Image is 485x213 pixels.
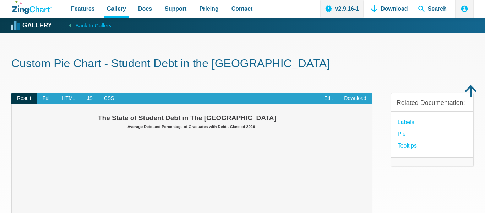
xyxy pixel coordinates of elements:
span: Gallery [107,4,126,14]
a: ZingChart Logo. Click to return to the homepage [12,1,52,14]
span: JS [81,93,98,104]
span: Back to Gallery [75,21,111,30]
span: Contact [231,4,253,14]
span: Pricing [199,4,218,14]
h3: Related Documentation: [397,99,468,107]
a: Pie [398,129,406,139]
span: HTML [56,93,81,104]
a: Gallery [12,20,52,31]
span: Result [11,93,37,104]
a: Download [338,93,372,104]
span: Docs [138,4,152,14]
a: Labels [398,117,414,127]
span: Full [37,93,56,104]
a: Edit [318,93,338,104]
strong: Gallery [22,22,52,29]
span: CSS [98,93,120,104]
a: Back to Gallery [59,20,111,30]
span: Support [165,4,186,14]
h1: Custom Pie Chart - Student Debt in the [GEOGRAPHIC_DATA] [11,56,474,72]
a: Tooltips [398,141,417,150]
span: Features [71,4,95,14]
